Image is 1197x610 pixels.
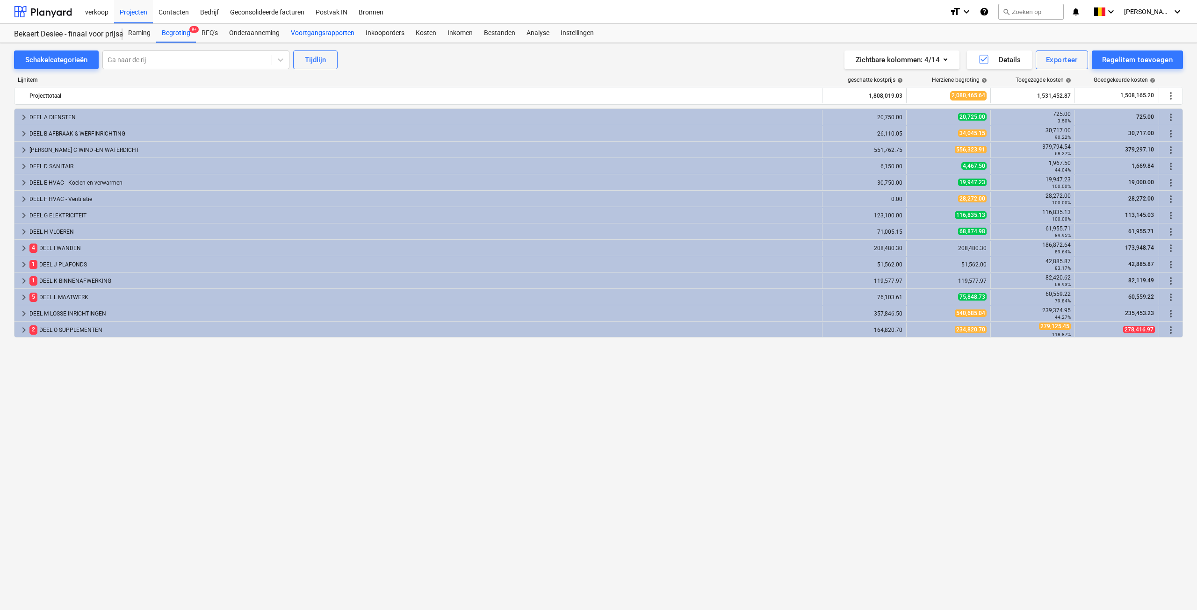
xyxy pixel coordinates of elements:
[1165,128,1176,139] span: Meer acties
[958,129,987,137] span: 34,045.15
[1046,54,1078,66] div: Exporteer
[958,113,987,121] span: 20,725.00
[1165,177,1176,188] span: Meer acties
[826,229,902,235] div: 71,005.15
[18,210,29,221] span: keyboard_arrow_right
[1039,323,1071,330] span: 279,125.45
[1127,179,1155,186] span: 19,000.00
[293,50,338,69] button: Tijdlijn
[995,88,1071,103] div: 1,531,452.87
[1165,243,1176,254] span: Meer acties
[826,327,902,333] div: 164,820.70
[1165,259,1176,270] span: Meer acties
[1052,216,1071,222] small: 100.00%
[478,24,521,43] a: Bestanden
[998,4,1064,20] button: Zoeken op
[18,308,29,319] span: keyboard_arrow_right
[826,294,902,301] div: 76,103.61
[18,161,29,172] span: keyboard_arrow_right
[29,224,818,239] div: DEEL H VLOEREN
[123,24,156,43] div: Raming
[18,194,29,205] span: keyboard_arrow_right
[995,225,1071,238] div: 61,955.71
[25,54,87,66] div: Schakelcategorieën
[1127,130,1155,136] span: 30,717.00
[189,26,199,33] span: 9+
[1064,78,1071,83] span: help
[1165,144,1176,156] span: Meer acties
[1165,210,1176,221] span: Meer acties
[978,54,1021,66] div: Details
[856,54,948,66] div: Zichtbare kolommen : 4/14
[910,245,987,251] div: 208,480.30
[932,77,987,83] div: Herziene begroting
[1119,92,1155,100] span: 1,508,165.20
[1055,315,1071,320] small: 44.27%
[895,78,903,83] span: help
[1150,565,1197,610] iframe: Chat Widget
[995,176,1071,189] div: 19,947.23
[29,88,818,103] div: Projecttotaal
[29,159,818,174] div: DEEL D SANITAIR
[29,110,818,125] div: DEEL A DIENSTEN
[18,128,29,139] span: keyboard_arrow_right
[156,24,196,43] a: Begroting9+
[910,278,987,284] div: 119,577.97
[29,244,37,252] span: 4
[1150,565,1197,610] div: Chatwidget
[826,88,902,103] div: 1,808,019.03
[1055,298,1071,303] small: 79.84%
[29,290,818,305] div: DEEL L MAATWERK
[521,24,555,43] div: Analyse
[29,175,818,190] div: DEEL E HVAC - Koelen en verwarmen
[1055,151,1071,156] small: 68.27%
[1055,282,1071,287] small: 68.93%
[1055,167,1071,172] small: 44.04%
[360,24,410,43] a: Inkooporders
[29,273,818,288] div: DEEL K BINNENAFWERKING
[980,78,987,83] span: help
[196,24,224,43] a: RFQ's
[826,147,902,153] div: 551,762.75
[995,127,1071,140] div: 30,717.00
[1105,6,1117,17] i: keyboard_arrow_down
[1148,78,1155,83] span: help
[955,326,987,333] span: 234,820.70
[18,324,29,336] span: keyboard_arrow_right
[1055,233,1071,238] small: 89.95%
[1127,228,1155,235] span: 61,955.71
[1165,194,1176,205] span: Meer acties
[29,257,818,272] div: DEEL J PLAFONDS
[995,242,1071,255] div: 186,872.64
[826,163,902,170] div: 6,150.00
[1165,308,1176,319] span: Meer acties
[1055,249,1071,254] small: 89.64%
[285,24,360,43] a: Voortgangsrapporten
[29,241,818,256] div: DEEL I WANDEN
[29,260,37,269] span: 1
[958,179,987,186] span: 19,947.23
[1124,146,1155,153] span: 379,297.10
[1127,277,1155,284] span: 82,119.49
[995,111,1071,124] div: 725.00
[442,24,478,43] div: Inkomen
[14,50,99,69] button: Schakelcategorieën
[29,208,818,223] div: DEEL G ELEKTRICITEIT
[224,24,285,43] div: Onderaanneming
[995,144,1071,157] div: 379,794.54
[1002,8,1010,15] span: search
[1071,6,1081,17] i: notifications
[910,261,987,268] div: 51,562.00
[826,245,902,251] div: 208,480.30
[1052,332,1071,337] small: 118.87%
[950,91,987,100] span: 2,080,465.64
[1036,50,1088,69] button: Exporteer
[1165,275,1176,287] span: Meer acties
[29,323,818,337] div: DEEL O SUPPLEMENTEN
[995,209,1071,222] div: 116,835.13
[18,112,29,123] span: keyboard_arrow_right
[156,24,196,43] div: Begroting
[410,24,442,43] a: Kosten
